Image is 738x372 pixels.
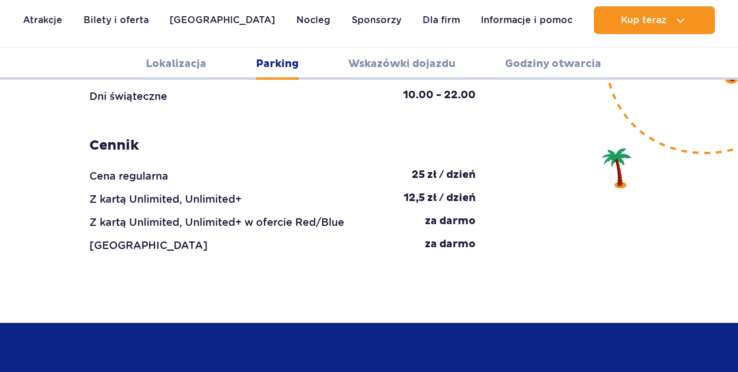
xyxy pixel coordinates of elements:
button: Kup teraz [594,6,715,34]
a: Parking [256,48,299,80]
h3: Cennik [89,137,476,154]
a: Informacje i pomoc [481,6,573,34]
div: 25 zł / dzień [412,168,476,184]
a: [GEOGRAPHIC_DATA] [170,6,275,34]
div: Z kartą Unlimited, Unlimited+ [89,191,242,207]
div: Dni świąteczne [81,88,176,105]
a: Wskazówki dojazdu [348,48,455,80]
div: Z kartą Unlimited, Unlimited+ w ofercie Red/Blue [89,214,344,230]
a: Atrakcje [23,6,62,34]
div: 12,5 zł / dzień [404,191,476,207]
div: za darmo [425,237,476,254]
span: Kup teraz [621,15,667,25]
div: 10.00 - 22.00 [394,88,484,105]
div: [GEOGRAPHIC_DATA] [89,237,208,254]
a: Nocleg [296,6,330,34]
a: Godziny otwarcia [505,48,601,80]
div: za darmo [425,214,476,230]
a: Lokalizacja [146,48,206,80]
a: Dla firm [423,6,460,34]
div: Cena regularna [89,168,168,184]
a: Bilety i oferta [84,6,149,34]
a: Sponsorzy [352,6,401,34]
